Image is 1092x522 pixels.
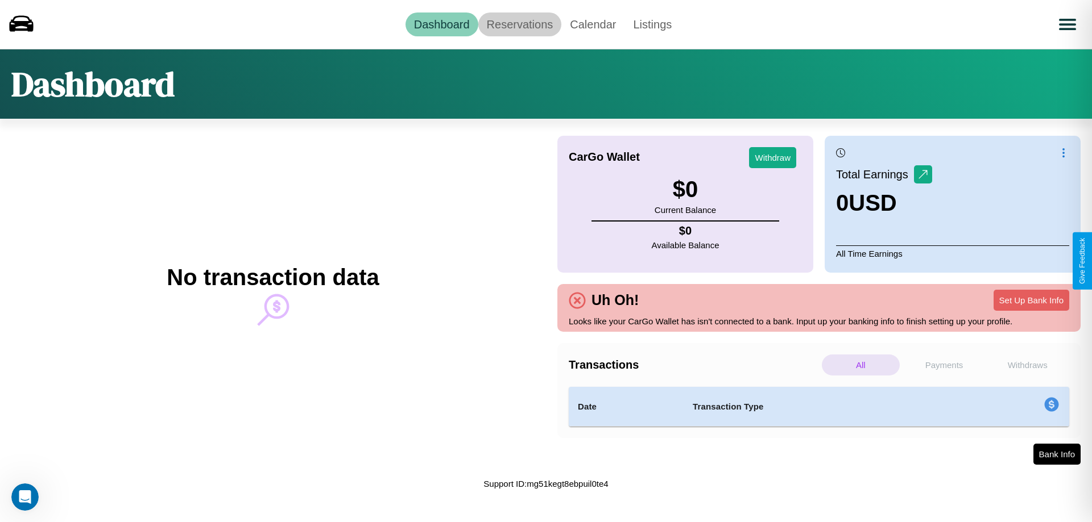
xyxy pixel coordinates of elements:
h4: Transaction Type [693,400,951,414]
p: Payments [905,354,983,375]
a: Listings [624,12,680,36]
h1: Dashboard [11,61,175,107]
p: Support ID: mg51kegt8ebpuil0te4 [483,476,608,491]
button: Withdraw [749,147,796,168]
p: Withdraws [988,354,1066,375]
iframe: Intercom live chat [11,483,39,511]
h4: Uh Oh! [586,292,644,308]
button: Open menu [1052,9,1083,40]
p: Available Balance [652,237,719,253]
p: Current Balance [655,202,716,218]
a: Reservations [478,12,562,36]
h3: $ 0 [655,177,716,202]
h3: 0 USD [836,190,932,216]
h4: CarGo Wallet [569,151,640,164]
p: All Time Earnings [836,245,1069,261]
table: simple table [569,387,1069,427]
p: Looks like your CarGo Wallet has isn't connected to a bank. Input up your banking info to finish ... [569,314,1069,329]
button: Bank Info [1033,444,1081,465]
h2: No transaction data [167,265,379,290]
h4: $ 0 [652,224,719,237]
h4: Date [578,400,675,414]
a: Dashboard [406,12,478,36]
p: All [822,354,900,375]
div: Give Feedback [1078,238,1086,284]
button: Set Up Bank Info [994,290,1069,311]
a: Calendar [561,12,624,36]
p: Total Earnings [836,164,914,185]
h4: Transactions [569,358,819,371]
